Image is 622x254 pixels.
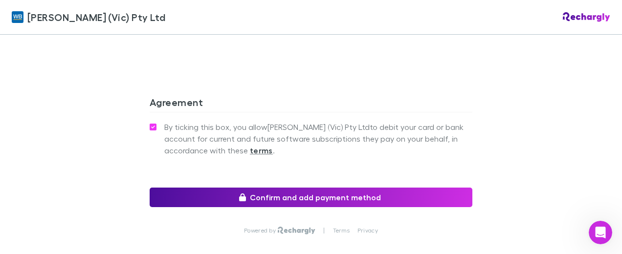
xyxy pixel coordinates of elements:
[244,227,278,234] p: Powered by
[150,96,472,112] h3: Agreement
[278,227,315,234] img: Rechargly Logo
[563,12,610,22] img: Rechargly Logo
[250,146,273,155] strong: terms
[164,121,472,156] span: By ticking this box, you allow [PERSON_NAME] (Vic) Pty Ltd to debit your card or bank account for...
[333,227,350,234] a: Terms
[150,188,472,207] button: Confirm and add payment method
[12,11,23,23] img: William Buck (Vic) Pty Ltd's Logo
[27,10,165,24] span: [PERSON_NAME] (Vic) Pty Ltd
[357,227,378,234] a: Privacy
[589,221,612,244] iframe: Intercom live chat
[323,227,325,234] p: |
